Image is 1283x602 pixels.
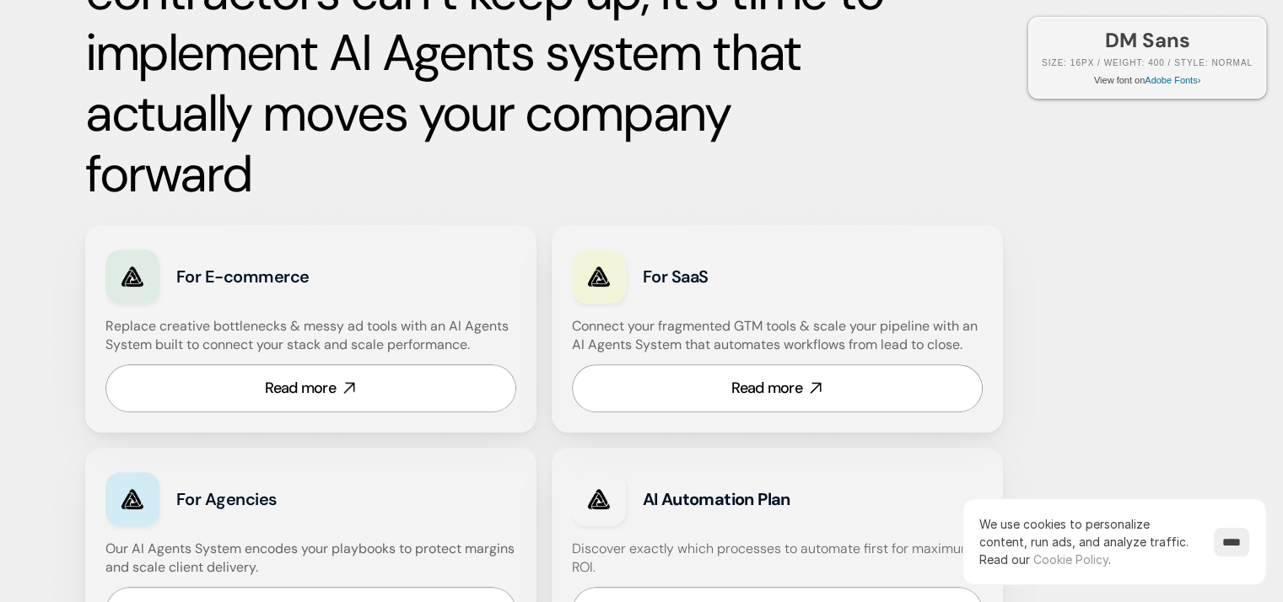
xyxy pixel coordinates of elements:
[1042,30,1253,51] h1: DM Sans
[105,540,516,578] h4: Our AI Agents System encodes your playbooks to protect margins and scale client delivery.
[572,364,983,412] a: Read more
[979,515,1197,568] p: We use cookies to personalize content, run ads, and analyze traffic.
[1042,59,1253,67] p: Size: 16px / Weight: 400 / Style: normal
[731,378,802,399] div: Read more
[105,364,516,412] a: Read more
[1033,552,1108,567] a: Cookie Policy
[572,317,991,355] h4: Connect your fragmented GTM tools & scale your pipeline with an AI Agents System that automates w...
[1145,75,1197,85] span: Adobe Fonts
[176,487,407,511] h3: For Agencies
[643,488,790,510] strong: AI Automation Plan
[572,540,983,578] h4: Discover exactly which processes to automate first for maximum ROI.
[979,552,1111,567] span: Read our .
[1094,75,1200,85] a: View font onAdobe Fonts›
[176,265,407,288] h3: For E-commerce
[265,378,336,399] div: Read more
[643,265,873,288] h3: For SaaS
[105,317,512,355] h4: Replace creative bottlenecks & messy ad tools with an AI Agents System built to connect your stac...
